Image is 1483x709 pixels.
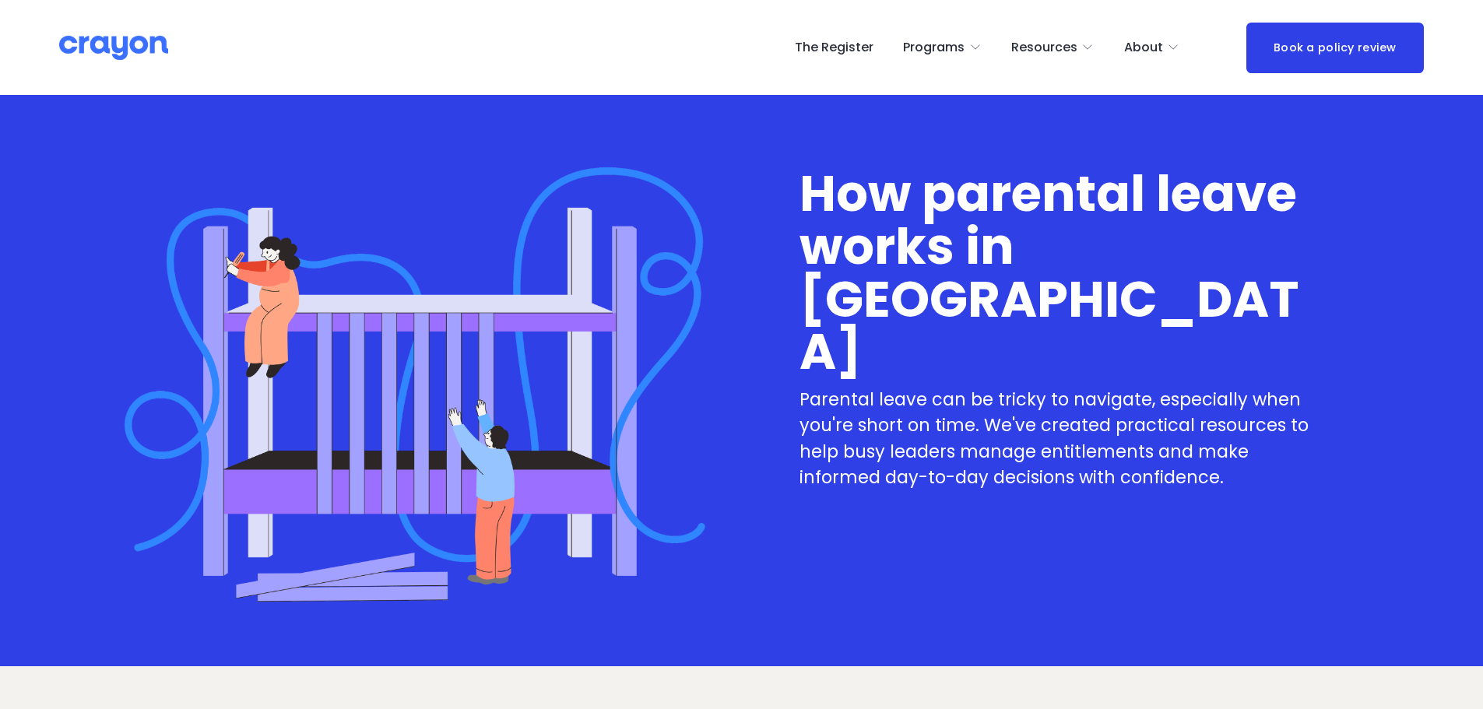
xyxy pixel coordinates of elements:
[799,167,1327,377] h1: How parental leave works in [GEOGRAPHIC_DATA]
[1124,37,1163,59] span: About
[1124,35,1180,60] a: folder dropdown
[1011,35,1095,60] a: folder dropdown
[799,387,1327,491] p: Parental leave can be tricky to navigate, especially when you're short on time. We've created pra...
[903,37,965,59] span: Programs
[1246,23,1424,73] a: Book a policy review
[1011,37,1077,59] span: Resources
[795,35,873,60] a: The Register
[903,35,982,60] a: folder dropdown
[59,34,168,61] img: Crayon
